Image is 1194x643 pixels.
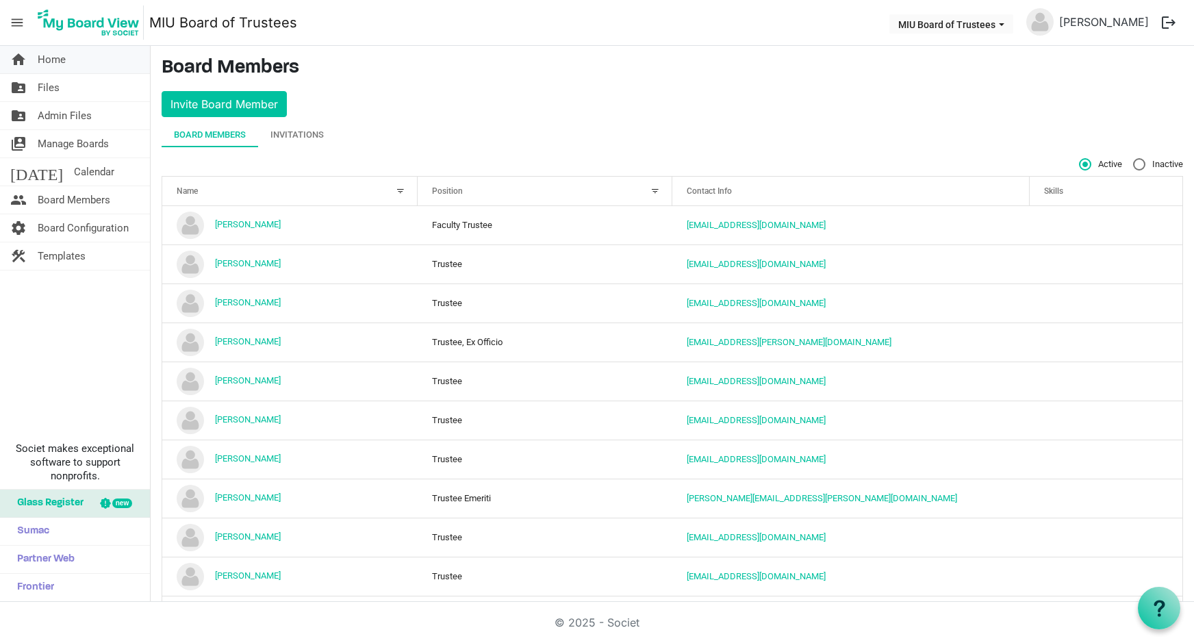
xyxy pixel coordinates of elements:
td: Trustee column header Position [418,557,673,596]
div: new [112,499,132,508]
span: Skills [1044,186,1063,196]
td: bill.smith@miu.edu is template cell column header Contact Info [672,323,1030,362]
td: is template cell column header Skills [1030,244,1183,283]
td: is template cell column header Skills [1030,557,1183,596]
a: [PERSON_NAME] [215,258,281,268]
a: [EMAIL_ADDRESS][PERSON_NAME][DOMAIN_NAME] [687,337,891,347]
img: no-profile-picture.svg [177,485,204,512]
a: [PERSON_NAME] [215,219,281,229]
span: Name [177,186,198,196]
td: Trustee column header Position [418,401,673,440]
a: [PERSON_NAME] [215,336,281,346]
a: [PERSON_NAME] [215,414,281,425]
td: Trustee column header Position [418,283,673,323]
div: Invitations [270,128,324,142]
a: [EMAIL_ADDRESS][DOMAIN_NAME] [687,454,826,464]
td: Chris Hartnett is template cell column header Name [162,479,418,518]
td: hridayatmavan1008@gmail.com is template cell column header Contact Info [672,518,1030,557]
img: no-profile-picture.svg [177,212,204,239]
a: [EMAIL_ADDRESS][DOMAIN_NAME] [687,532,826,542]
span: Board Configuration [38,214,129,242]
td: Trustee column header Position [418,518,673,557]
td: is template cell column header Skills [1030,401,1183,440]
span: [DATE] [10,158,63,186]
td: Brian Levine is template cell column header Name [162,362,418,401]
td: Doug Greenfield is template cell column header Name [162,596,418,635]
span: Admin Files [38,102,92,129]
a: [PERSON_NAME] [215,297,281,307]
a: [PERSON_NAME] [215,453,281,464]
span: Frontier [10,574,54,601]
a: [EMAIL_ADDRESS][DOMAIN_NAME] [687,220,826,230]
td: andy zhong is template cell column header Name [162,244,418,283]
td: Faculty Trustee column header Position [418,206,673,244]
span: Board Members [38,186,110,214]
td: Donna Jones is template cell column header Name [162,557,418,596]
a: [PERSON_NAME] [215,375,281,386]
td: is template cell column header Skills [1030,323,1183,362]
td: Diane Davis is template cell column header Name [162,518,418,557]
span: Sumac [10,518,49,545]
img: no-profile-picture.svg [177,524,204,551]
a: [PERSON_NAME] [215,570,281,581]
img: no-profile-picture.svg [177,251,204,278]
a: MIU Board of Trustees [149,9,297,36]
button: logout [1154,8,1183,37]
img: no-profile-picture.svg [177,290,204,317]
td: chris@hartnett.com is template cell column header Contact Info [672,479,1030,518]
td: Trustee column header Position [418,244,673,283]
span: switch_account [10,130,27,157]
td: Barbara Dreier is template cell column header Name [162,283,418,323]
span: Inactive [1133,158,1183,171]
img: no-profile-picture.svg [177,368,204,395]
a: [PERSON_NAME] [215,492,281,503]
td: is template cell column header Skills [1030,518,1183,557]
a: [EMAIL_ADDRESS][DOMAIN_NAME] [687,298,826,308]
span: Home [38,46,66,73]
span: folder_shared [10,102,27,129]
span: Calendar [74,158,114,186]
td: donnaj617@gmail.com is template cell column header Contact Info [672,557,1030,596]
td: bdreier@miu.edu is template cell column header Contact Info [672,283,1030,323]
td: is template cell column header Skills [1030,479,1183,518]
a: © 2025 - Societ [555,616,639,629]
td: Trustee Emeriti column header Position [418,479,673,518]
a: [EMAIL_ADDRESS][DOMAIN_NAME] [687,415,826,425]
span: Societ makes exceptional software to support nonprofits. [6,442,144,483]
span: Manage Boards [38,130,109,157]
img: My Board View Logo [34,5,144,40]
span: Glass Register [10,490,84,517]
button: Invite Board Member [162,91,287,117]
td: is template cell column header Skills [1030,206,1183,244]
span: Files [38,74,60,101]
td: Carolyn King is template cell column header Name [162,440,418,479]
span: Contact Info [687,186,732,196]
span: Templates [38,242,86,270]
td: greenfield.doug@gmail.com is template cell column header Contact Info [672,596,1030,635]
td: bcurrivan@gmail.com is template cell column header Contact Info [672,401,1030,440]
td: Trustee Emeriti column header Position [418,596,673,635]
img: no-profile-picture.svg [177,446,204,473]
td: Amine Kouider is template cell column header Name [162,206,418,244]
td: Bill Smith is template cell column header Name [162,323,418,362]
td: is template cell column header Skills [1030,283,1183,323]
span: construction [10,242,27,270]
td: blevine@tm.org is template cell column header Contact Info [672,362,1030,401]
div: Board Members [174,128,246,142]
span: people [10,186,27,214]
td: akouider@miu.edu is template cell column header Contact Info [672,206,1030,244]
span: Position [432,186,463,196]
span: home [10,46,27,73]
td: cking@miu.edu is template cell column header Contact Info [672,440,1030,479]
span: menu [4,10,30,36]
img: no-profile-picture.svg [1026,8,1054,36]
span: Active [1079,158,1122,171]
a: My Board View Logo [34,5,149,40]
a: [PERSON_NAME] [1054,8,1154,36]
td: Trustee column header Position [418,362,673,401]
span: Partner Web [10,546,75,573]
a: [EMAIL_ADDRESS][DOMAIN_NAME] [687,376,826,386]
a: [PERSON_NAME] [215,531,281,542]
a: [EMAIL_ADDRESS][DOMAIN_NAME] [687,571,826,581]
span: settings [10,214,27,242]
